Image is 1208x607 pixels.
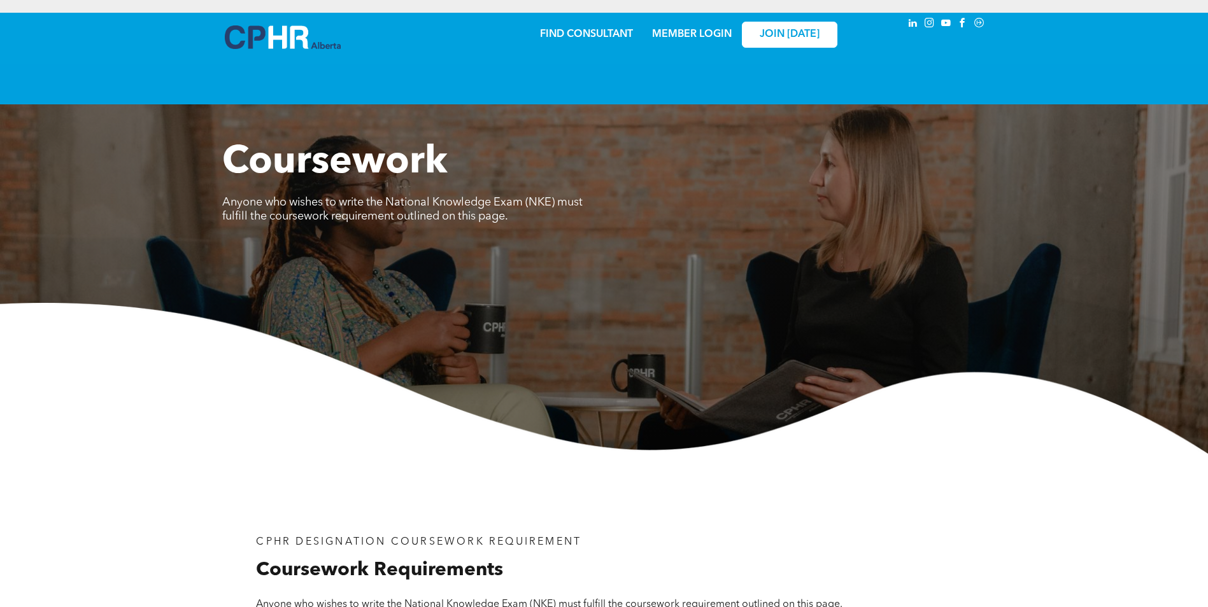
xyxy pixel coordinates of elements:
[256,561,503,580] span: Coursework Requirements
[972,16,986,33] a: Social network
[760,29,820,41] span: JOIN [DATE]
[956,16,970,33] a: facebook
[652,29,732,39] a: MEMBER LOGIN
[939,16,953,33] a: youtube
[222,144,448,182] span: Coursework
[225,25,341,49] img: A blue and white logo for cp alberta
[256,537,581,547] span: CPHR DESIGNATION COURSEWORK REQUIREMENT
[540,29,633,39] a: FIND CONSULTANT
[923,16,937,33] a: instagram
[222,197,583,222] span: Anyone who wishes to write the National Knowledge Exam (NKE) must fulfill the coursework requirem...
[742,22,837,48] a: JOIN [DATE]
[906,16,920,33] a: linkedin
